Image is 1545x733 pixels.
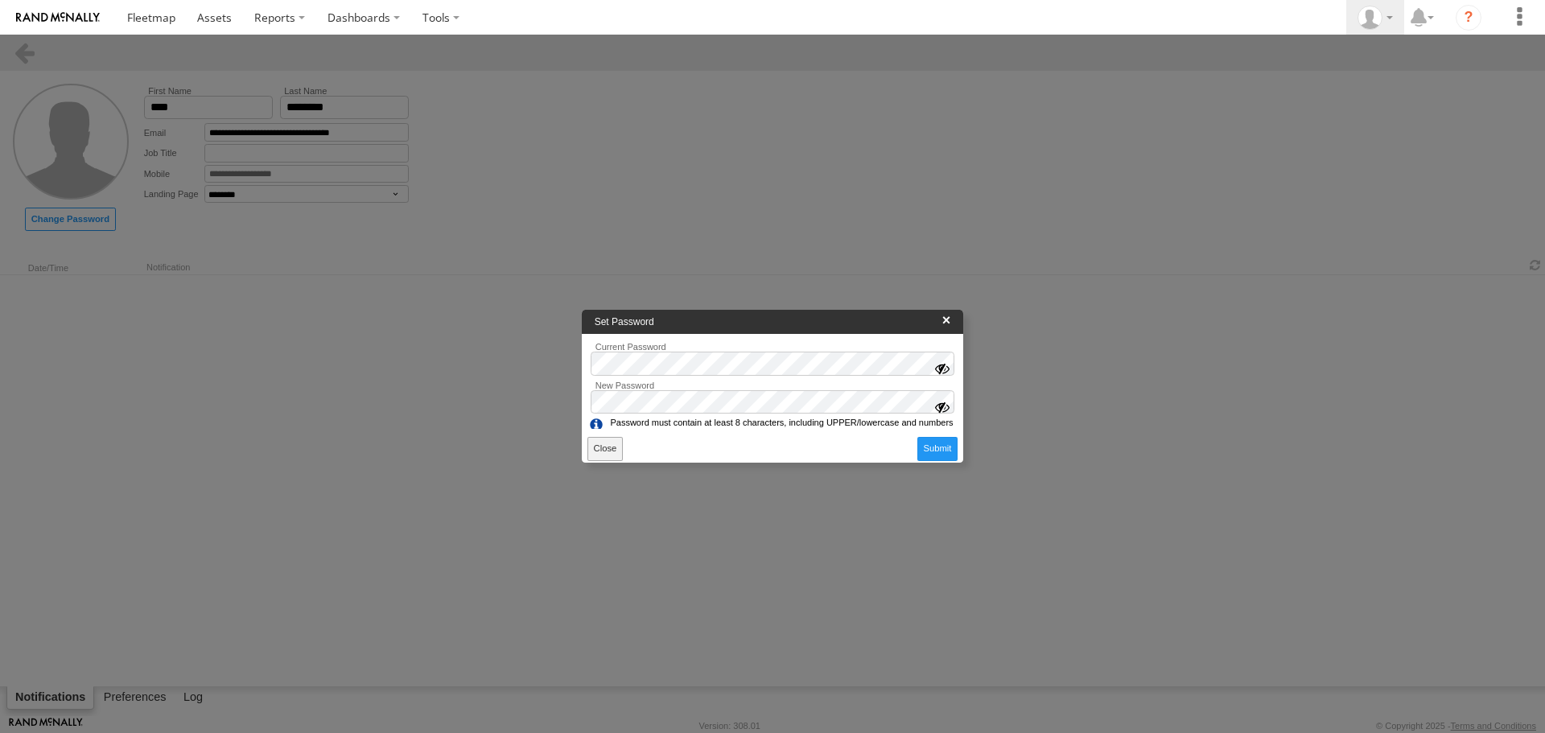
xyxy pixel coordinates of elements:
label: New Password [591,381,954,390]
div: ryan phillips [1352,6,1399,30]
button: Submit [917,437,958,460]
div: Password must contain at least 8 characters, including UPPER/lowercase and numbers [587,416,958,429]
i: ? [1456,5,1481,31]
label: Current Password [591,342,954,352]
img: rand-logo.svg [16,12,100,23]
label: Close [942,312,951,328]
div: Set Password [595,316,942,327]
label: Close [587,437,623,460]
